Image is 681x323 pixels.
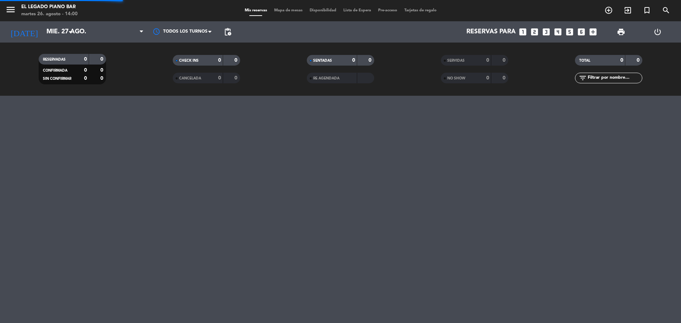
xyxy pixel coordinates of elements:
strong: 0 [486,58,489,63]
i: looks_5 [565,27,574,37]
strong: 0 [620,58,623,63]
strong: 0 [100,68,105,73]
span: RESERVADAS [43,58,66,61]
span: Mapa de mesas [271,9,306,12]
i: menu [5,4,16,15]
strong: 0 [352,58,355,63]
strong: 0 [100,57,105,62]
span: RE AGENDADA [313,77,339,80]
span: CONFIRMADA [43,69,67,72]
i: looks_6 [577,27,586,37]
span: TOTAL [579,59,590,62]
input: Filtrar por nombre... [587,74,642,82]
i: filter_list [578,74,587,82]
i: power_settings_new [653,28,662,36]
span: Tarjetas de regalo [401,9,440,12]
span: Lista de Espera [340,9,375,12]
i: add_box [588,27,598,37]
i: exit_to_app [624,6,632,15]
span: NO SHOW [447,77,465,80]
span: Pre-acceso [375,9,401,12]
strong: 0 [503,76,507,80]
strong: 0 [234,76,239,80]
div: El Legado Piano Bar [21,4,78,11]
span: Reservas para [466,28,516,35]
div: LOG OUT [639,21,676,43]
i: looks_4 [553,27,563,37]
strong: 0 [84,68,87,73]
span: SIN CONFIRMAR [43,77,71,80]
i: turned_in_not [643,6,651,15]
i: add_circle_outline [604,6,613,15]
strong: 0 [84,76,87,81]
button: menu [5,4,16,17]
strong: 0 [637,58,641,63]
span: pending_actions [223,28,232,36]
strong: 0 [369,58,373,63]
span: Disponibilidad [306,9,340,12]
i: arrow_drop_down [66,28,74,36]
span: Mis reservas [241,9,271,12]
strong: 0 [218,58,221,63]
i: looks_3 [542,27,551,37]
strong: 0 [218,76,221,80]
strong: 0 [234,58,239,63]
strong: 0 [100,76,105,81]
span: CANCELADA [179,77,201,80]
span: SERVIDAS [447,59,465,62]
span: CHECK INS [179,59,199,62]
i: looks_one [518,27,527,37]
i: [DATE] [5,24,43,40]
i: looks_two [530,27,539,37]
strong: 0 [84,57,87,62]
strong: 0 [503,58,507,63]
span: SENTADAS [313,59,332,62]
div: martes 26. agosto - 14:00 [21,11,78,18]
strong: 0 [486,76,489,80]
i: search [662,6,670,15]
span: print [617,28,625,36]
